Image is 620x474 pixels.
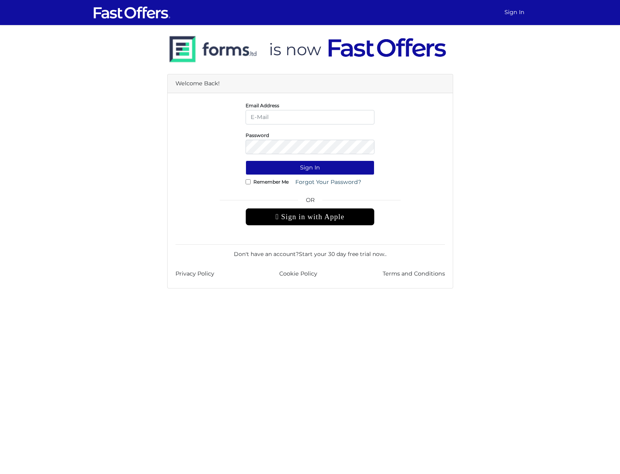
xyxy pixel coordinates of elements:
[175,269,214,278] a: Privacy Policy
[501,5,528,20] a: Sign In
[246,105,279,106] label: Email Address
[383,269,445,278] a: Terms and Conditions
[279,269,317,278] a: Cookie Policy
[253,181,289,183] label: Remember Me
[290,175,366,189] a: Forgot Your Password?
[246,160,374,175] button: Sign In
[175,244,445,258] div: Don't have an account? .
[168,74,453,93] div: Welcome Back!
[246,110,374,124] input: E-Mail
[246,196,374,208] span: OR
[246,208,374,225] div: Sign in with Apple
[246,134,269,136] label: Password
[299,251,385,258] a: Start your 30 day free trial now.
